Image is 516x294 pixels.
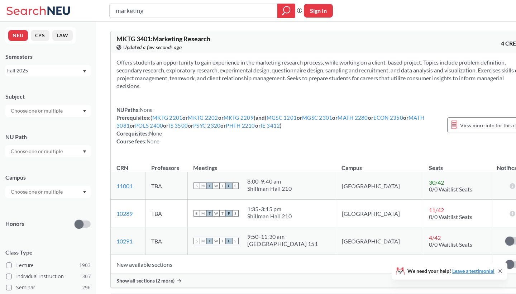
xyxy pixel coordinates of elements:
[111,255,492,274] td: New available sections
[232,238,239,244] span: S
[213,238,219,244] span: W
[116,238,133,245] a: 10291
[145,227,187,255] td: TBA
[79,261,91,269] span: 1903
[145,200,187,227] td: TBA
[116,182,133,189] a: 11001
[429,234,441,241] span: 4 / 42
[226,210,232,217] span: F
[407,269,494,274] span: We need your help!
[232,210,239,217] span: S
[247,185,292,192] div: Shillman Hall 210
[247,178,292,185] div: 8:00 - 9:40 am
[219,238,226,244] span: T
[429,179,444,186] span: 30 / 42
[452,268,494,274] a: Leave a testimonial
[188,114,218,121] a: MKTG 2202
[247,213,292,220] div: Shillman Hall 210
[6,283,91,292] label: Seminar
[206,210,213,217] span: T
[206,238,213,244] span: T
[338,114,368,121] a: MATH 2280
[83,150,86,153] svg: Dropdown arrow
[200,182,206,189] span: M
[429,186,472,193] span: 0/0 Waitlist Seats
[116,164,128,172] div: CRN
[5,65,91,76] div: Fall 2025Dropdown arrow
[429,213,472,220] span: 0/0 Waitlist Seats
[5,145,91,157] div: Dropdown arrow
[193,210,200,217] span: S
[123,43,182,51] span: Updated a few seconds ago
[193,182,200,189] span: S
[336,227,423,255] td: [GEOGRAPHIC_DATA]
[7,188,67,196] input: Choose one or multiple
[336,172,423,200] td: [GEOGRAPHIC_DATA]
[145,172,187,200] td: TBA
[152,114,182,121] a: MKTG 2201
[423,157,492,172] th: Seats
[82,272,91,280] span: 307
[247,240,318,247] div: [GEOGRAPHIC_DATA] 151
[83,110,86,113] svg: Dropdown arrow
[52,30,73,41] button: LAW
[5,174,91,181] div: Campus
[200,238,206,244] span: M
[213,182,219,189] span: W
[149,130,162,137] span: None
[232,182,239,189] span: S
[116,278,175,284] span: Show all sections (2 more)
[429,241,472,248] span: 0/0 Waitlist Seats
[6,261,91,270] label: Lecture
[168,122,188,129] a: IS 3500
[282,6,291,16] svg: magnifying glass
[83,191,86,194] svg: Dropdown arrow
[5,248,91,256] span: Class Type
[116,106,440,145] div: NUPaths: Prerequisites: ( or or ) and ( or or or or or or or or or ) Corequisites: Course fees:
[219,182,226,189] span: T
[31,30,49,41] button: CPS
[302,114,332,121] a: MGSC 2301
[336,200,423,227] td: [GEOGRAPHIC_DATA]
[145,157,187,172] th: Professors
[116,35,210,43] span: MKTG 3401 : Marketing Research
[135,122,163,129] a: POLS 2400
[6,272,91,281] label: Individual Instruction
[140,106,153,113] span: None
[7,147,67,156] input: Choose one or multiple
[187,157,336,172] th: Meetings
[115,5,272,17] input: Class, professor, course number, "phrase"
[247,233,318,240] div: 9:50 - 11:30 am
[429,207,444,213] span: 11 / 42
[226,122,255,129] a: PHTH 2210
[373,114,403,121] a: ECON 2350
[224,114,254,121] a: MKTG 2209
[277,4,295,18] div: magnifying glass
[226,238,232,244] span: F
[7,106,67,115] input: Choose one or multiple
[193,122,220,129] a: PSYC 2320
[7,67,82,75] div: Fall 2025
[147,138,159,144] span: None
[247,205,292,213] div: 1:35 - 3:15 pm
[206,182,213,189] span: T
[261,122,280,129] a: IE 3412
[8,30,28,41] button: NEU
[5,53,91,61] div: Semesters
[83,70,86,73] svg: Dropdown arrow
[116,210,133,217] a: 10289
[219,210,226,217] span: T
[304,4,333,18] button: Sign In
[226,182,232,189] span: F
[200,210,206,217] span: M
[5,220,24,228] p: Honors
[5,105,91,117] div: Dropdown arrow
[193,238,200,244] span: S
[336,157,423,172] th: Campus
[5,133,91,141] div: NU Path
[5,93,91,100] div: Subject
[267,114,297,121] a: MGSC 1201
[82,284,91,291] span: 296
[213,210,219,217] span: W
[5,186,91,198] div: Dropdown arrow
